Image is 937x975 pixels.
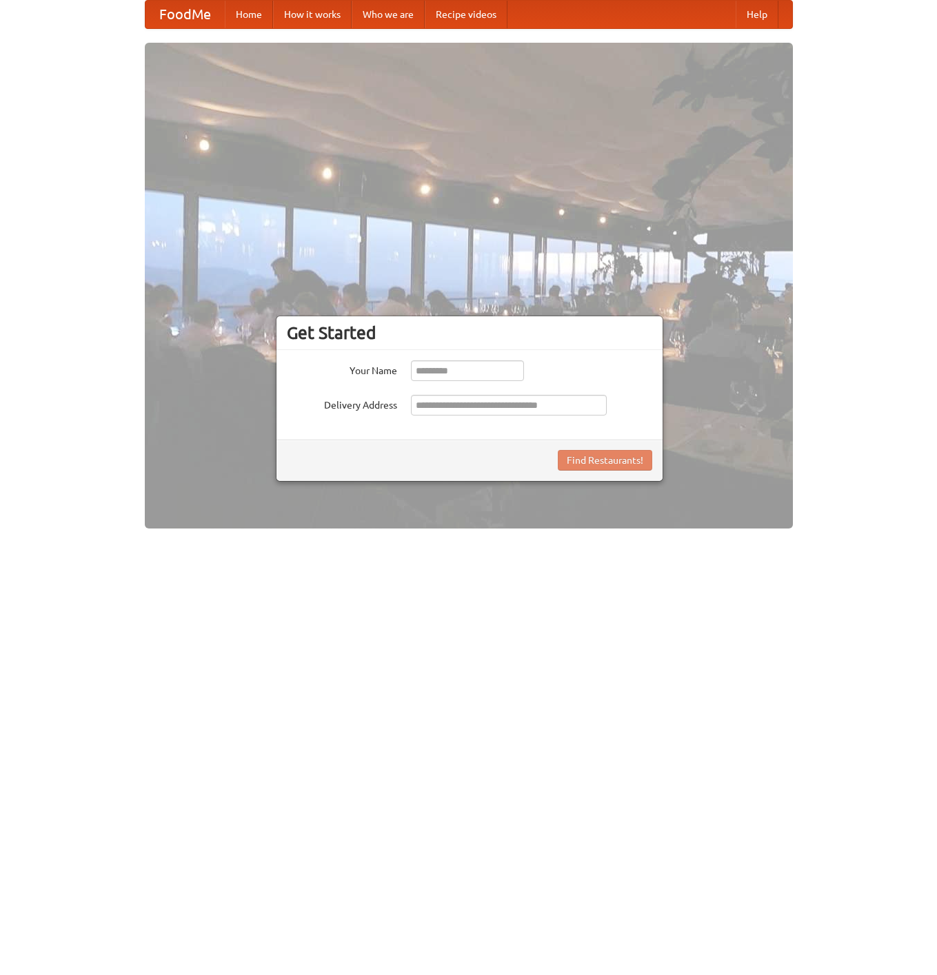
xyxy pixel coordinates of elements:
[287,360,397,378] label: Your Name
[558,450,652,471] button: Find Restaurants!
[736,1,778,28] a: Help
[273,1,352,28] a: How it works
[425,1,507,28] a: Recipe videos
[225,1,273,28] a: Home
[145,1,225,28] a: FoodMe
[287,322,652,343] h3: Get Started
[287,395,397,412] label: Delivery Address
[352,1,425,28] a: Who we are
